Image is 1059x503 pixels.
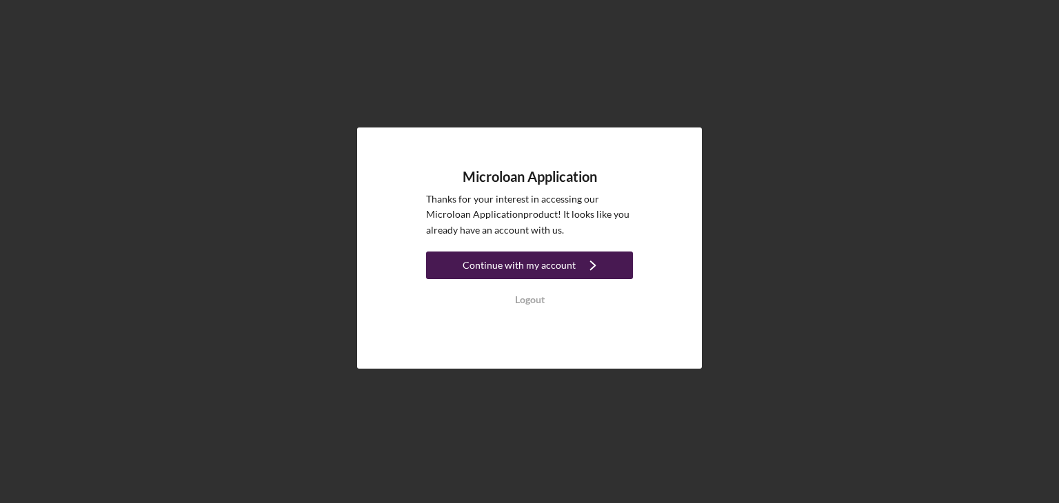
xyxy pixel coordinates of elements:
h4: Microloan Application [463,169,597,185]
div: Continue with my account [463,251,576,279]
a: Continue with my account [426,251,633,283]
button: Logout [426,286,633,314]
button: Continue with my account [426,251,633,279]
div: Logout [515,286,545,314]
p: Thanks for your interest in accessing our Microloan Application product! It looks like you alread... [426,192,633,238]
